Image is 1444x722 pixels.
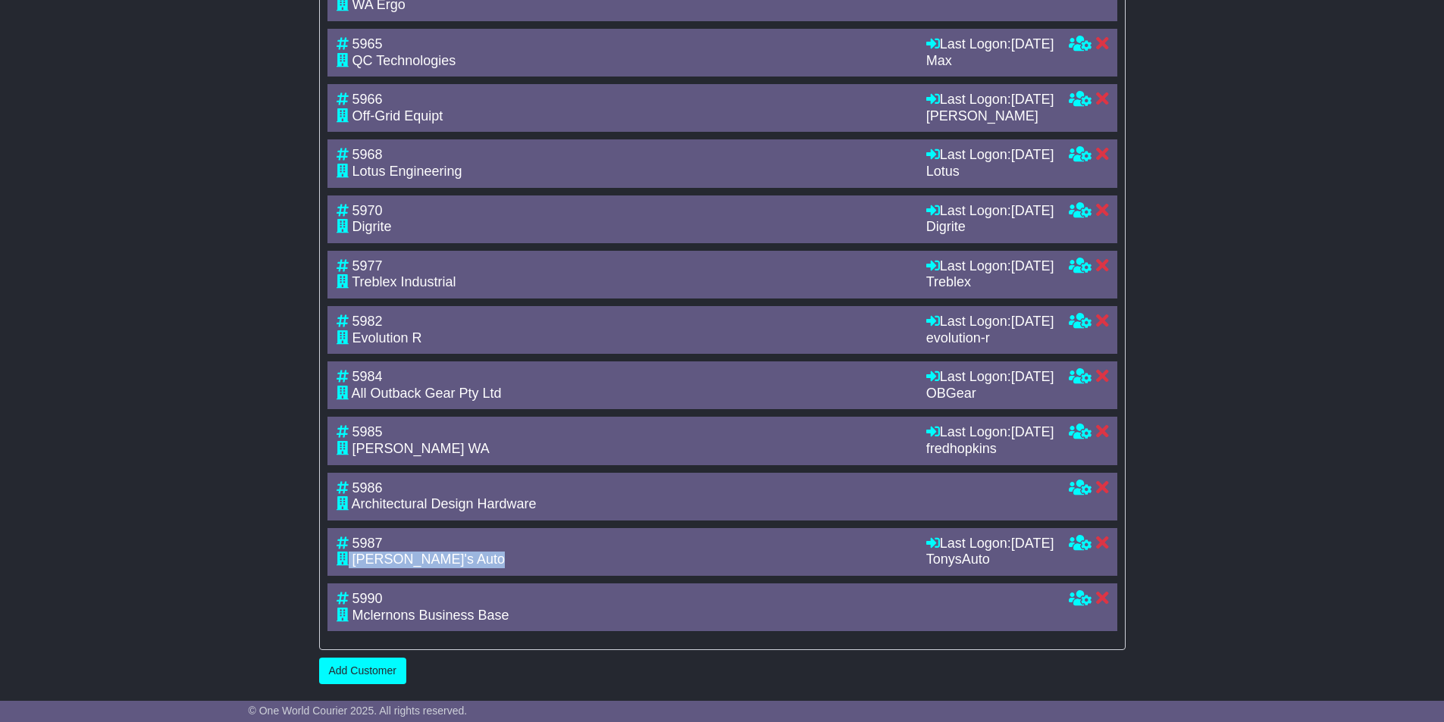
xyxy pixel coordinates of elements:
span: Mclernons Business Base [352,608,509,623]
span: [DATE] [1011,536,1054,551]
div: fredhopkins [926,441,1054,458]
div: [PERSON_NAME] [926,108,1054,125]
span: 5990 [352,591,383,606]
span: Evolution R [352,330,422,345]
div: Treblex [926,274,1054,291]
span: [DATE] [1011,369,1054,384]
div: Last Logon: [926,369,1054,386]
span: [DATE] [1011,36,1054,52]
span: [DATE] [1011,258,1054,273]
span: 5985 [352,424,383,439]
span: 5987 [352,536,383,551]
span: [DATE] [1011,92,1054,107]
span: 5965 [352,36,383,52]
span: Digrite [352,219,392,234]
div: evolution-r [926,330,1054,347]
span: [PERSON_NAME]'s Auto [352,552,506,567]
div: Last Logon: [926,203,1054,220]
div: Last Logon: [926,424,1054,441]
div: Last Logon: [926,147,1054,164]
div: TonysAuto [926,552,1054,568]
span: [DATE] [1011,147,1054,162]
span: [PERSON_NAME] WA [352,441,490,456]
span: QC Technologies [352,53,456,68]
div: Last Logon: [926,536,1054,552]
span: Off-Grid Equipt [352,108,443,123]
span: 5982 [352,314,383,329]
span: 5970 [352,203,383,218]
div: Max [926,53,1054,70]
div: Digrite [926,219,1054,236]
span: © One World Courier 2025. All rights reserved. [249,705,468,717]
span: 5968 [352,147,383,162]
div: Last Logon: [926,92,1054,108]
span: Architectural Design Hardware [352,496,537,511]
span: 5966 [352,92,383,107]
span: All Outback Gear Pty Ltd [352,386,502,401]
span: Lotus Engineering [352,164,462,179]
div: Last Logon: [926,258,1054,275]
a: Add Customer [319,658,406,684]
span: [DATE] [1011,314,1054,329]
span: 5986 [352,480,383,495]
div: Last Logon: [926,36,1054,53]
span: 5977 [352,258,383,273]
div: OBGear [926,386,1054,402]
span: 5984 [352,369,383,384]
span: Treblex Industrial [352,274,456,289]
div: Last Logon: [926,314,1054,330]
span: [DATE] [1011,203,1054,218]
span: [DATE] [1011,424,1054,439]
div: Lotus [926,164,1054,180]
